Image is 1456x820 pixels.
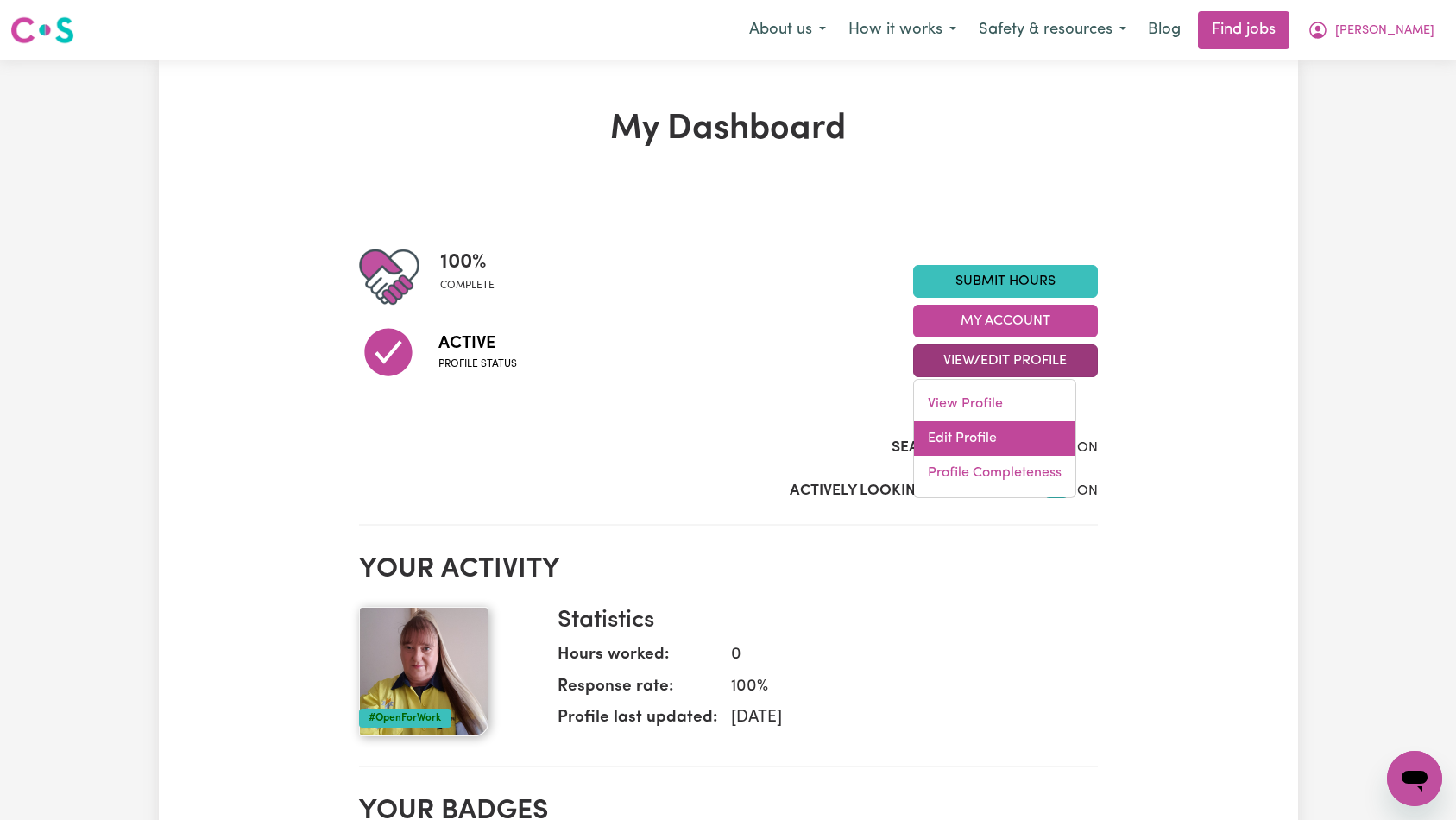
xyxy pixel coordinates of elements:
[359,109,1098,150] h1: My Dashboard
[892,437,1022,459] label: Search Visibility
[837,12,968,48] button: How it works
[913,379,1076,498] div: View/Edit Profile
[717,675,1084,700] dd: 100 %
[914,456,1075,490] a: Profile Completeness
[558,706,717,738] dt: Profile last updated:
[10,10,74,50] a: Careseekers logo
[359,607,488,736] img: Your profile picture
[440,247,495,278] span: 100 %
[438,356,517,372] span: Profile status
[717,643,1084,668] dd: 0
[1387,751,1442,806] iframe: Button to launch messaging window
[558,675,717,707] dt: Response rate:
[790,480,1022,502] label: Actively Looking for Clients
[438,331,517,356] span: Active
[914,421,1075,456] a: Edit Profile
[1077,441,1098,455] span: ON
[558,643,717,675] dt: Hours worked:
[914,387,1075,421] a: View Profile
[913,305,1098,337] button: My Account
[717,706,1084,731] dd: [DATE]
[913,265,1098,298] a: Submit Hours
[1077,484,1098,498] span: ON
[1138,11,1191,49] a: Blog
[440,247,508,307] div: Profile completeness: 100%
[738,12,837,48] button: About us
[10,15,74,46] img: Careseekers logo
[359,709,451,728] div: #OpenForWork
[913,344,1098,377] button: View/Edit Profile
[1198,11,1289,49] a: Find jobs
[440,278,495,293] span: complete
[359,553,1098,586] h2: Your activity
[558,607,1084,636] h3: Statistics
[1335,22,1434,41] span: [PERSON_NAME]
[1296,12,1446,48] button: My Account
[968,12,1138,48] button: Safety & resources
